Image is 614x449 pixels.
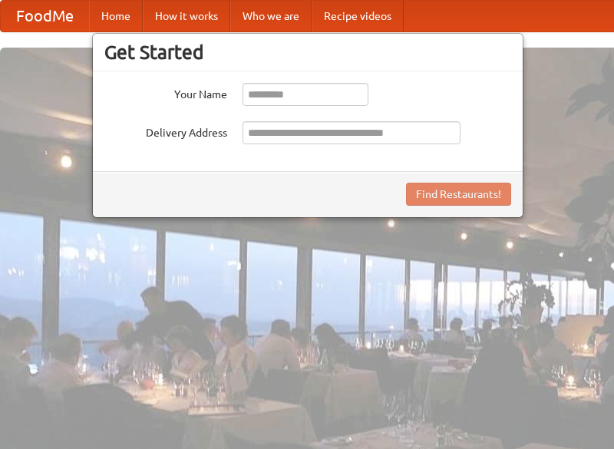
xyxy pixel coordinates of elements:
label: Your Name [104,83,227,102]
label: Delivery Address [104,121,227,140]
a: FoodMe [1,1,89,31]
a: Recipe videos [312,1,404,31]
a: Who we are [230,1,312,31]
a: How it works [143,1,230,31]
h3: Get Started [104,41,511,64]
button: Find Restaurants! [406,183,511,206]
a: Home [89,1,143,31]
